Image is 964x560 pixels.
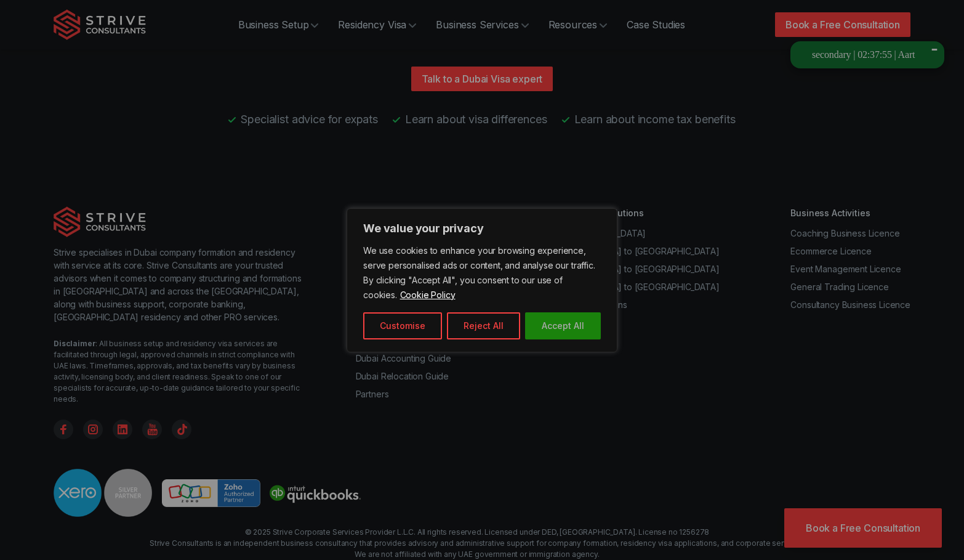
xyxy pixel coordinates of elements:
[347,208,617,352] div: We value your privacy
[525,312,601,339] button: Accept All
[363,243,601,302] p: We use cookies to enhance your browsing experience, serve personalised ads or content, and analys...
[447,312,520,339] button: Reject All
[363,221,601,236] p: We value your privacy
[363,312,442,339] button: Customise
[400,289,456,301] a: Cookie Policy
